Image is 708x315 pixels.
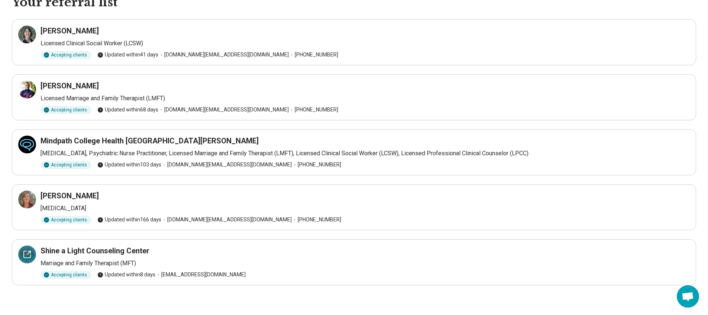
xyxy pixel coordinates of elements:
p: Licensed Clinical Social Worker (LCSW) [41,39,690,48]
div: Accepting clients [41,161,91,169]
div: Accepting clients [41,271,91,279]
div: Accepting clients [41,51,91,59]
h3: [PERSON_NAME] [41,26,99,36]
p: Licensed Marriage and Family Therapist (LMFT) [41,94,690,103]
p: Marriage and Family Therapist (MFT) [41,259,690,268]
span: [PHONE_NUMBER] [292,216,341,224]
h3: Shine a Light Counseling Center [41,246,149,256]
p: [MEDICAL_DATA] [41,204,690,213]
span: Updated within 41 days [97,51,158,59]
span: [EMAIL_ADDRESS][DOMAIN_NAME] [155,271,246,279]
span: Updated within 103 days [97,161,161,169]
span: [PHONE_NUMBER] [289,51,338,59]
h3: Mindpath College Health [GEOGRAPHIC_DATA][PERSON_NAME] [41,136,259,146]
span: Updated within 166 days [97,216,161,224]
div: Accepting clients [41,106,91,114]
div: Accepting clients [41,216,91,224]
span: [DOMAIN_NAME][EMAIL_ADDRESS][DOMAIN_NAME] [161,161,292,169]
span: Updated within 8 days [97,271,155,279]
span: [PHONE_NUMBER] [292,161,341,169]
div: Open chat [677,285,699,308]
span: Updated within 68 days [97,106,158,114]
h3: [PERSON_NAME] [41,81,99,91]
h3: [PERSON_NAME] [41,191,99,201]
span: [DOMAIN_NAME][EMAIL_ADDRESS][DOMAIN_NAME] [161,216,292,224]
p: [MEDICAL_DATA], Psychiatric Nurse Practitioner, Licensed Marriage and Family Therapist (LMFT), Li... [41,149,690,158]
span: [DOMAIN_NAME][EMAIL_ADDRESS][DOMAIN_NAME] [158,51,289,59]
span: [DOMAIN_NAME][EMAIL_ADDRESS][DOMAIN_NAME] [158,106,289,114]
span: [PHONE_NUMBER] [289,106,338,114]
